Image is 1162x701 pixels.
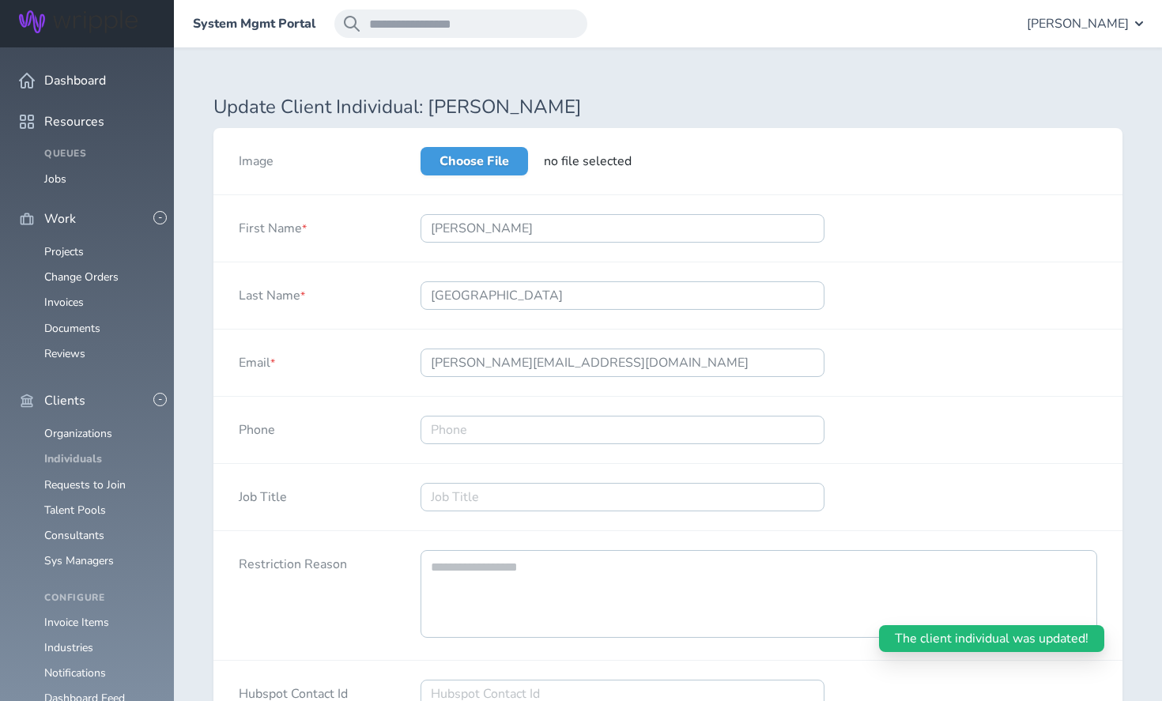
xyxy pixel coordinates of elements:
[44,528,104,543] a: Consultants
[44,451,102,466] a: Individuals
[44,295,84,310] a: Invoices
[544,153,632,170] span: no file selected
[44,665,106,680] a: Notifications
[239,349,275,371] label: Email
[44,426,112,441] a: Organizations
[44,115,104,129] span: Resources
[44,593,155,604] h4: Configure
[44,149,155,160] h4: Queues
[1027,9,1143,38] button: [PERSON_NAME]
[44,321,100,336] a: Documents
[421,483,824,511] input: Job Title
[44,615,109,630] a: Invoice Items
[44,553,114,568] a: Sys Managers
[1027,17,1129,31] span: [PERSON_NAME]
[879,625,1104,652] div: The client individual was updated!
[44,503,106,518] a: Talent Pools
[19,10,138,33] img: Wripple
[213,96,1122,119] h1: Update Client Individual: [PERSON_NAME]
[44,346,85,361] a: Reviews
[44,212,76,226] span: Work
[193,17,315,31] a: System Mgmt Portal
[239,550,347,572] label: Restriction Reason
[421,214,824,243] input: First Name
[44,73,106,88] span: Dashboard
[421,416,824,444] input: Phone
[44,269,119,285] a: Change Orders
[239,416,275,438] label: Phone
[239,483,287,505] label: Job Title
[153,393,167,406] button: -
[44,394,85,408] span: Clients
[44,244,84,259] a: Projects
[239,281,305,303] label: Last Name
[44,640,93,655] a: Industries
[239,147,274,169] label: Image
[44,171,66,187] a: Jobs
[153,211,167,224] button: -
[421,147,528,175] label: Choose File
[44,477,126,492] a: Requests to Join
[421,349,824,377] input: Email
[239,214,307,236] label: First Name
[421,281,824,310] input: Last Name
